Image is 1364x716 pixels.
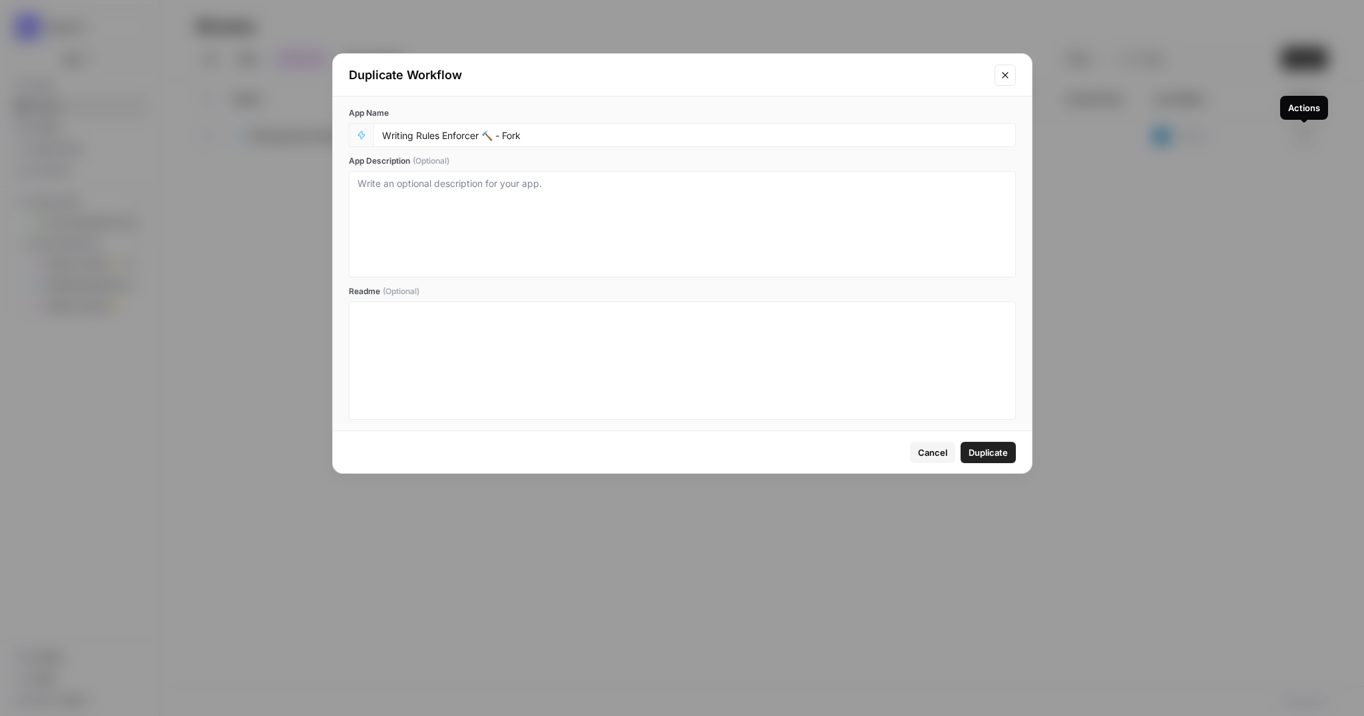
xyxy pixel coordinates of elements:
[413,155,449,167] span: (Optional)
[995,65,1016,86] button: Close modal
[961,442,1016,463] button: Duplicate
[349,285,1016,297] label: Readme
[918,446,947,459] span: Cancel
[910,442,955,463] button: Cancel
[1288,101,1320,114] div: Actions
[969,446,1008,459] span: Duplicate
[383,285,419,297] span: (Optional)
[382,129,1007,141] input: Untitled
[349,155,1016,167] label: App Description
[349,66,987,85] div: Duplicate Workflow
[349,107,1016,119] label: App Name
